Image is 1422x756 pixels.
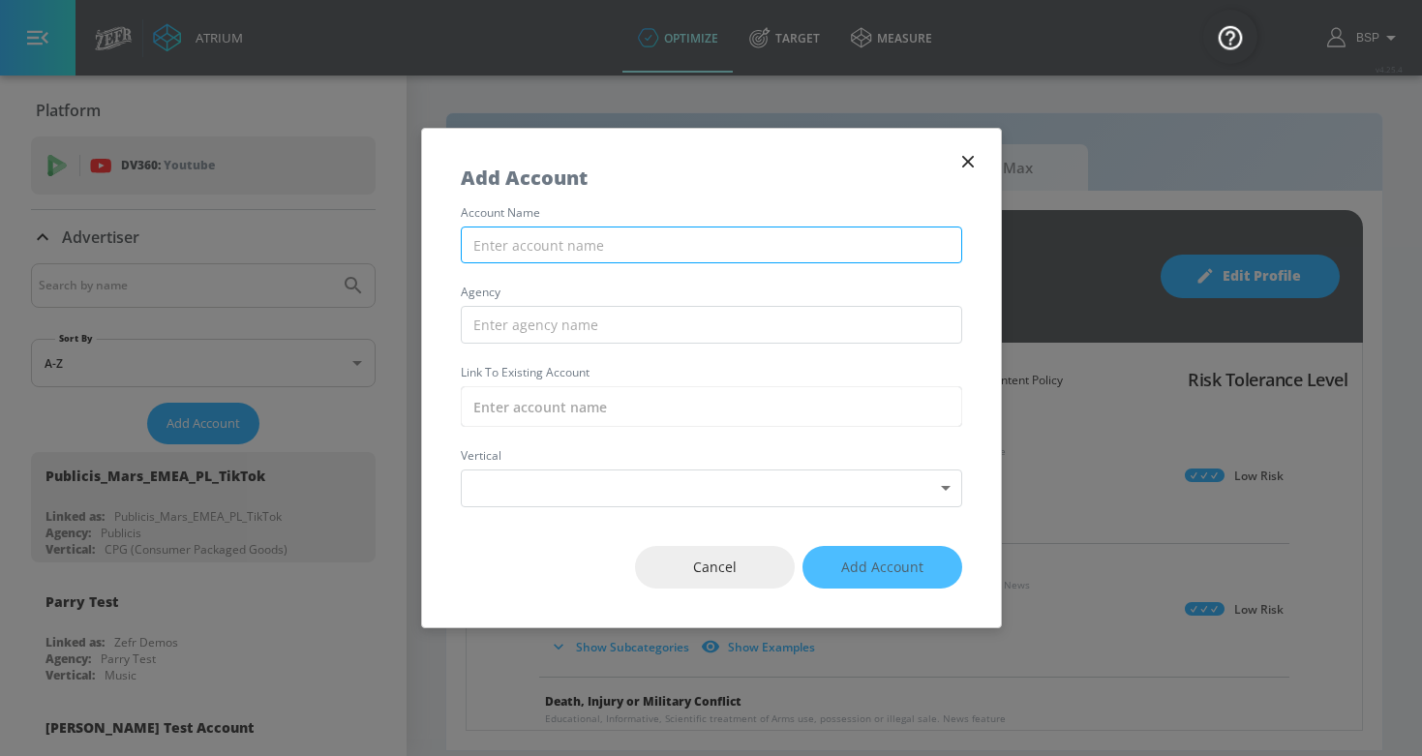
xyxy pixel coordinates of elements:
button: Open Resource Center [1203,10,1257,64]
input: Enter agency name [461,306,962,344]
span: Cancel [674,556,756,580]
label: agency [461,287,962,298]
input: Enter account name [461,227,962,264]
button: Cancel [635,546,795,590]
div: ​ [461,469,962,507]
h5: Add Account [461,167,588,188]
label: vertical [461,450,962,462]
label: account name [461,207,962,219]
input: Enter account name [461,386,962,427]
label: Link to Existing Account [461,367,962,378]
